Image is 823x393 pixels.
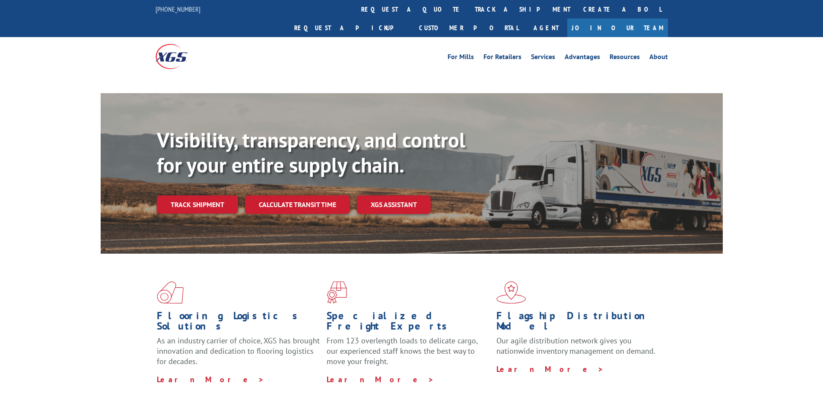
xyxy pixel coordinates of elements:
[531,53,555,63] a: Services
[496,364,604,374] a: Learn More >
[496,336,655,356] span: Our agile distribution network gives you nationwide inventory management on demand.
[567,19,668,37] a: Join Our Team
[157,126,465,178] b: Visibility, transparency, and control for your entire supply chain.
[157,195,238,214] a: Track shipment
[448,53,474,63] a: For Mills
[156,5,200,13] a: [PHONE_NUMBER]
[357,195,431,214] a: XGS ASSISTANT
[483,53,521,63] a: For Retailers
[327,311,490,336] h1: Specialized Freight Experts
[327,374,434,384] a: Learn More >
[525,19,567,37] a: Agent
[649,53,668,63] a: About
[288,19,413,37] a: Request a pickup
[496,281,526,304] img: xgs-icon-flagship-distribution-model-red
[157,311,320,336] h1: Flooring Logistics Solutions
[157,374,264,384] a: Learn More >
[565,53,600,63] a: Advantages
[610,53,640,63] a: Resources
[157,281,184,304] img: xgs-icon-total-supply-chain-intelligence-red
[327,281,347,304] img: xgs-icon-focused-on-flooring-red
[245,195,350,214] a: Calculate transit time
[327,336,490,374] p: From 123 overlength loads to delicate cargo, our experienced staff knows the best way to move you...
[157,336,320,366] span: As an industry carrier of choice, XGS has brought innovation and dedication to flooring logistics...
[413,19,525,37] a: Customer Portal
[496,311,660,336] h1: Flagship Distribution Model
